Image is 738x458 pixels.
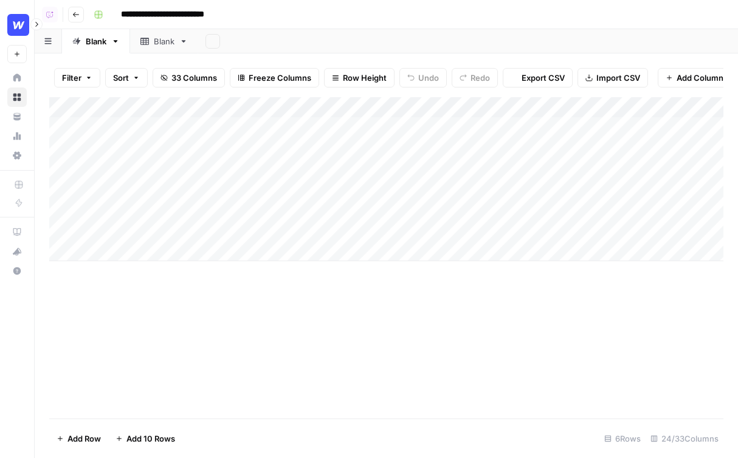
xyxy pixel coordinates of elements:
[62,29,130,53] a: Blank
[7,87,27,107] a: Browse
[646,429,723,448] div: 24/33 Columns
[130,29,198,53] a: Blank
[49,429,108,448] button: Add Row
[230,68,319,87] button: Freeze Columns
[126,432,175,445] span: Add 10 Rows
[7,68,27,87] a: Home
[7,14,29,36] img: Webflow Logo
[399,68,447,87] button: Undo
[7,146,27,165] a: Settings
[7,222,27,242] a: AirOps Academy
[599,429,646,448] div: 6 Rows
[324,68,395,87] button: Row Height
[7,261,27,281] button: Help + Support
[522,72,565,84] span: Export CSV
[154,35,174,47] div: Blank
[67,432,101,445] span: Add Row
[7,10,27,40] button: Workspace: Webflow
[108,429,182,448] button: Add 10 Rows
[578,68,648,87] button: Import CSV
[658,68,731,87] button: Add Column
[86,35,106,47] div: Blank
[7,107,27,126] a: Your Data
[471,72,490,84] span: Redo
[249,72,311,84] span: Freeze Columns
[343,72,387,84] span: Row Height
[105,68,148,87] button: Sort
[7,242,27,261] button: What's new?
[54,68,100,87] button: Filter
[418,72,439,84] span: Undo
[677,72,723,84] span: Add Column
[62,72,81,84] span: Filter
[596,72,640,84] span: Import CSV
[8,242,26,261] div: What's new?
[113,72,129,84] span: Sort
[153,68,225,87] button: 33 Columns
[452,68,498,87] button: Redo
[171,72,217,84] span: 33 Columns
[503,68,573,87] button: Export CSV
[7,126,27,146] a: Usage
